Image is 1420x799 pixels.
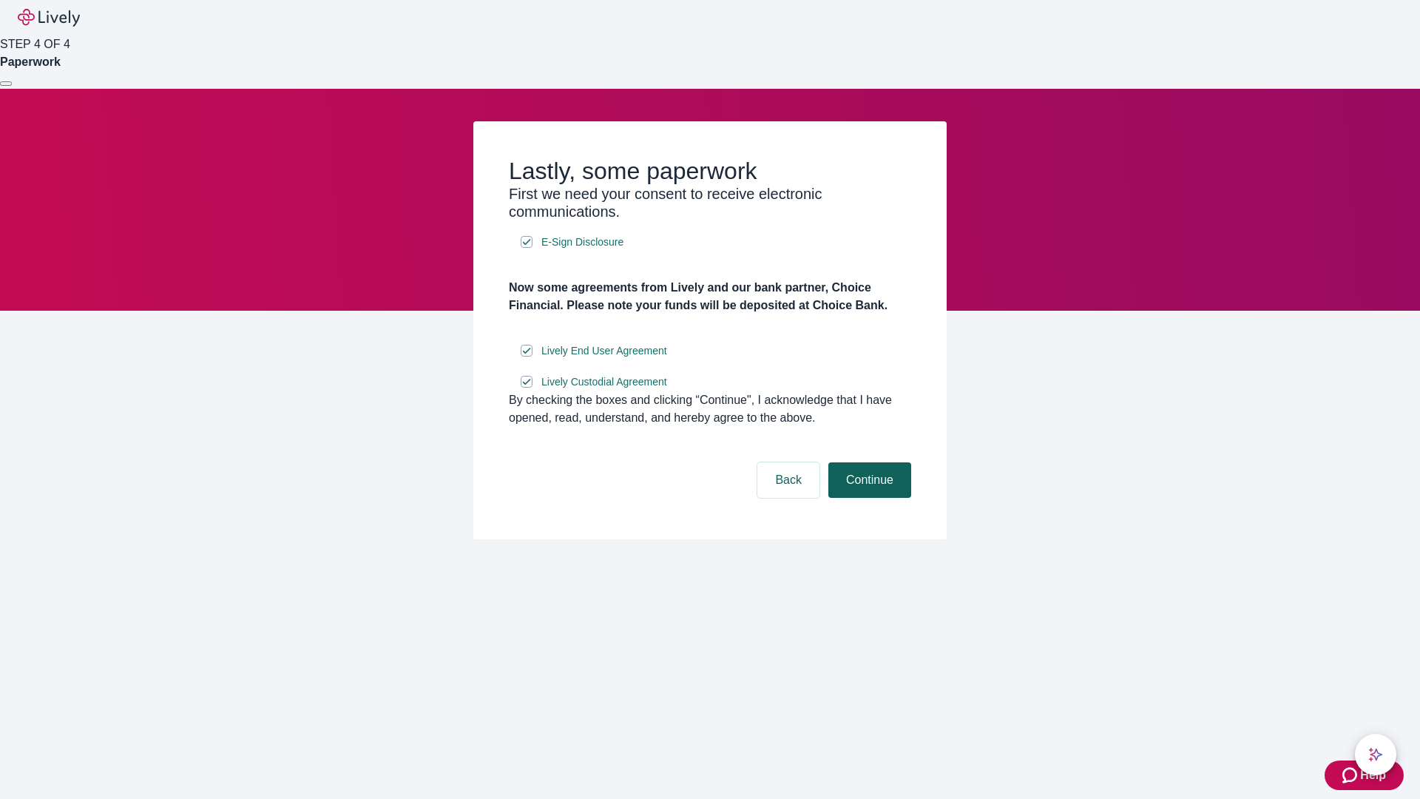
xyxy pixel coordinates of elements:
[509,157,911,185] h2: Lastly, some paperwork
[538,233,626,252] a: e-sign disclosure document
[538,373,670,391] a: e-sign disclosure document
[1325,761,1404,790] button: Zendesk support iconHelp
[509,391,911,427] div: By checking the boxes and clicking “Continue", I acknowledge that I have opened, read, understand...
[1360,766,1386,784] span: Help
[538,342,670,360] a: e-sign disclosure document
[757,462,819,498] button: Back
[509,279,911,314] h4: Now some agreements from Lively and our bank partner, Choice Financial. Please note your funds wi...
[828,462,911,498] button: Continue
[509,185,911,220] h3: First we need your consent to receive electronic communications.
[1355,734,1396,775] button: chat
[1342,766,1360,784] svg: Zendesk support icon
[541,343,667,359] span: Lively End User Agreement
[18,9,80,27] img: Lively
[541,235,623,250] span: E-Sign Disclosure
[1368,747,1383,762] svg: Lively AI Assistant
[541,374,667,390] span: Lively Custodial Agreement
